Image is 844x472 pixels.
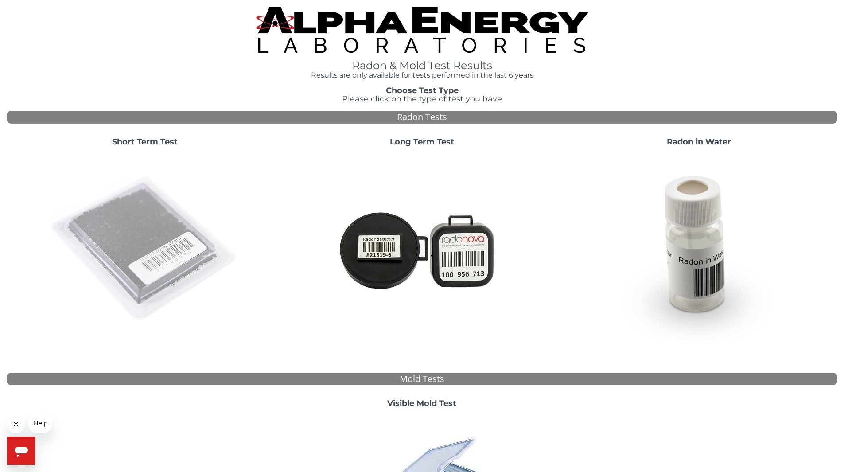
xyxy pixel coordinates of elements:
img: TightCrop.jpg [256,7,588,53]
iframe: Message from company [28,413,52,433]
img: Radtrak2vsRadtrak3.jpg [327,154,517,344]
div: Mold Tests [7,373,837,386]
iframe: Button to launch messaging window [7,437,35,465]
img: ShortTerm.jpg [50,154,240,344]
strong: Long Term Test [390,137,454,147]
strong: Short Term Test [112,137,178,147]
strong: Choose Test Type [386,86,459,95]
div: Radon Tests [7,111,837,124]
strong: Radon in Water [667,137,731,147]
h4: Results are only available for tests performed in the last 6 years [256,71,588,79]
h1: Radon & Mold Test Results [256,60,588,71]
iframe: Close message [7,415,25,433]
strong: Visible Mold Test [387,398,456,408]
span: Please click on the type of test you have [342,94,502,104]
img: RadoninWater.jpg [603,154,794,344]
